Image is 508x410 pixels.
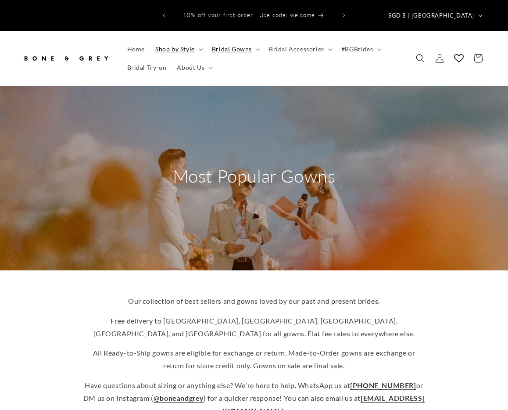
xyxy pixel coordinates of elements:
summary: Bridal Gowns [207,40,264,58]
summary: Bridal Accessories [264,40,336,58]
button: SGD $ | [GEOGRAPHIC_DATA] [383,7,486,24]
span: Shop by Style [155,45,195,53]
span: Bridal Accessories [269,45,324,53]
p: All Ready-to-Ship gowns are eligible for exchange or return, Made-to-Order gowns are exchange or ... [83,347,425,372]
summary: Search [411,49,430,68]
span: SGD $ | [GEOGRAPHIC_DATA] [388,11,474,20]
a: @boneandgrey [154,394,204,402]
summary: #BGBrides [336,40,385,58]
span: Bridal Try-on [127,64,167,72]
summary: Shop by Style [150,40,207,58]
span: About Us [177,64,204,72]
button: Previous announcement [154,7,174,24]
a: Home [122,40,150,58]
span: 10% off your first order | Use code: welcome [183,11,315,18]
a: Bridal Try-on [122,58,172,77]
h2: Most Popular Gowns [171,165,337,187]
a: [PHONE_NUMBER] [350,381,416,389]
span: Bridal Gowns [212,45,252,53]
a: Bone and Grey Bridal [19,45,113,71]
p: Our collection of best sellers and gowns loved by our past and present brides. [83,295,425,308]
p: Free delivery to [GEOGRAPHIC_DATA], [GEOGRAPHIC_DATA], [GEOGRAPHIC_DATA], [GEOGRAPHIC_DATA], and ... [83,315,425,340]
span: Home [127,45,145,53]
span: #BGBrides [341,45,373,53]
summary: About Us [172,58,216,77]
img: Bone and Grey Bridal [22,49,110,68]
button: Next announcement [334,7,354,24]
